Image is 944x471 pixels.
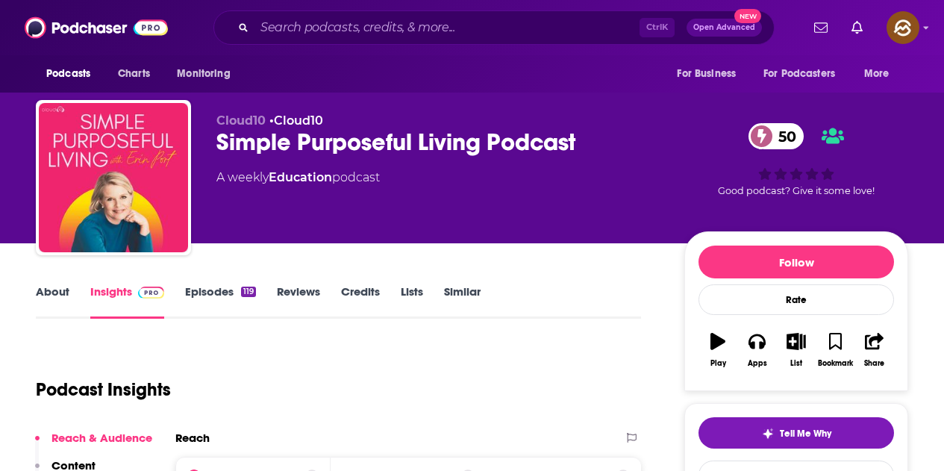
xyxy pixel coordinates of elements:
[854,60,908,88] button: open menu
[790,359,802,368] div: List
[818,359,853,368] div: Bookmark
[777,323,816,377] button: List
[887,11,919,44] button: Show profile menu
[780,428,831,440] span: Tell Me Why
[36,378,171,401] h1: Podcast Insights
[25,13,168,42] img: Podchaser - Follow, Share and Rate Podcasts
[241,287,256,297] div: 119
[46,63,90,84] span: Podcasts
[35,431,152,458] button: Reach & Audience
[887,11,919,44] img: User Profile
[254,16,640,40] input: Search podcasts, credits, & more...
[887,11,919,44] span: Logged in as hey85204
[39,103,188,252] img: Simple Purposeful Living Podcast
[401,284,423,319] a: Lists
[855,323,894,377] button: Share
[748,359,767,368] div: Apps
[216,169,380,187] div: A weekly podcast
[864,63,890,84] span: More
[816,323,854,377] button: Bookmark
[640,18,675,37] span: Ctrl K
[748,123,804,149] a: 50
[175,431,210,445] h2: Reach
[864,359,884,368] div: Share
[277,284,320,319] a: Reviews
[444,284,481,319] a: Similar
[216,113,266,128] span: Cloud10
[762,428,774,440] img: tell me why sparkle
[754,60,857,88] button: open menu
[684,113,908,206] div: 50Good podcast? Give it some love!
[177,63,230,84] span: Monitoring
[666,60,754,88] button: open menu
[687,19,762,37] button: Open AdvancedNew
[269,170,332,184] a: Education
[677,63,736,84] span: For Business
[36,284,69,319] a: About
[734,9,761,23] span: New
[763,123,804,149] span: 50
[108,60,159,88] a: Charts
[341,284,380,319] a: Credits
[90,284,164,319] a: InsightsPodchaser Pro
[274,113,323,128] a: Cloud10
[698,284,894,315] div: Rate
[808,15,834,40] a: Show notifications dropdown
[138,287,164,299] img: Podchaser Pro
[737,323,776,377] button: Apps
[269,113,323,128] span: •
[698,417,894,449] button: tell me why sparkleTell Me Why
[710,359,726,368] div: Play
[166,60,249,88] button: open menu
[763,63,835,84] span: For Podcasters
[185,284,256,319] a: Episodes119
[845,15,869,40] a: Show notifications dropdown
[698,323,737,377] button: Play
[118,63,150,84] span: Charts
[51,431,152,445] p: Reach & Audience
[718,185,875,196] span: Good podcast? Give it some love!
[698,246,894,278] button: Follow
[693,24,755,31] span: Open Advanced
[213,10,775,45] div: Search podcasts, credits, & more...
[36,60,110,88] button: open menu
